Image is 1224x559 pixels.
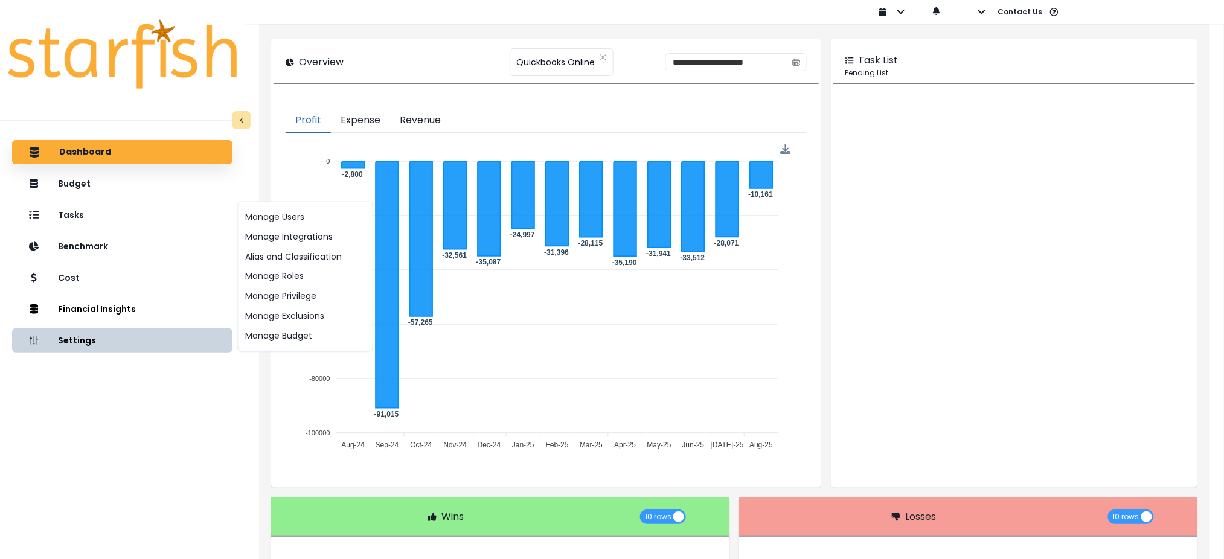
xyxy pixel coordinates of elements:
button: Clear [600,51,607,63]
tspan: May-25 [647,441,671,449]
p: Dashboard [59,147,111,158]
tspan: Sep-24 [376,441,399,449]
tspan: Nov-24 [444,441,467,449]
button: Benchmark [12,234,232,258]
tspan: Mar-25 [580,441,603,449]
button: Manage Privilege [239,287,373,307]
p: Losses [905,509,936,524]
button: Alias and Classification [239,247,373,267]
span: 10 rows [1113,509,1139,524]
tspan: Feb-25 [546,441,569,449]
tspan: Dec-24 [478,441,501,449]
p: Benchmark [58,241,108,252]
tspan: 0 [327,158,330,165]
tspan: [DATE]-25 [711,441,744,449]
button: Financial Insights [12,297,232,321]
button: Expense [331,108,390,133]
button: Budget [12,171,232,196]
span: 10 rows [645,509,671,524]
button: Profit [286,108,331,133]
button: Cost [12,266,232,290]
button: Dashboard [12,140,232,164]
tspan: Aug-25 [750,441,774,449]
button: Manage Exclusions [239,307,373,327]
p: Overview [299,55,344,69]
tspan: Jan-25 [513,441,535,449]
svg: calendar [792,58,801,66]
p: Cost [58,273,80,283]
tspan: Aug-24 [342,441,365,449]
button: Manage Users [239,207,373,227]
tspan: Oct-24 [411,441,432,449]
p: Tasks [58,210,84,220]
button: Tasks [12,203,232,227]
tspan: -100000 [306,429,330,436]
div: Menu [781,144,791,155]
button: Revenue [390,108,450,133]
tspan: -80000 [310,375,330,382]
p: Budget [58,179,91,189]
button: Manage Integrations [239,227,373,247]
tspan: Apr-25 [615,441,636,449]
p: Pending List [845,68,1183,78]
button: Manage Budget [239,327,373,347]
button: Manage Roles [239,267,373,287]
p: Task List [859,53,899,68]
svg: close [600,54,607,61]
p: Wins [441,509,464,524]
span: Quickbooks Online [516,50,595,75]
button: Settings [12,328,232,353]
tspan: Jun-25 [682,441,705,449]
img: Download Profit [781,144,791,155]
